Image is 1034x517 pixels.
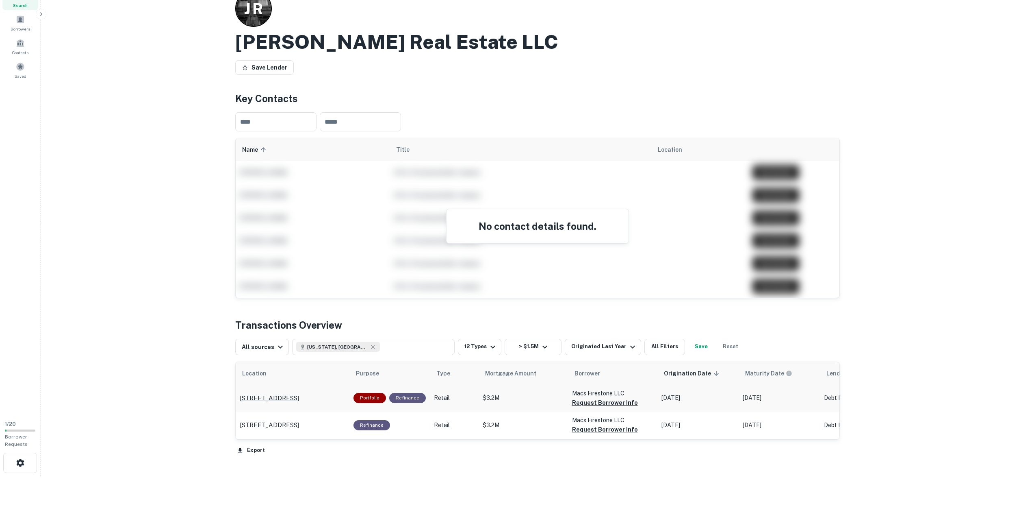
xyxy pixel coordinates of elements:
span: [US_STATE], [GEOGRAPHIC_DATA] [307,343,368,351]
th: Location [236,362,349,385]
span: Mortgage Amount [485,369,547,378]
p: [DATE] [661,394,735,402]
span: Contacts [12,49,28,56]
span: Borrower Requests [5,434,28,447]
span: Borrower [574,369,600,378]
button: Request Borrower Info [572,398,638,408]
div: Originated Last Year [571,342,637,352]
span: Saved [15,73,26,79]
p: Retail [434,421,475,430]
th: Lender Type [820,362,893,385]
th: Mortgage Amount [479,362,568,385]
h4: Transactions Overview [235,318,342,332]
a: [STREET_ADDRESS] [240,420,345,430]
div: Maturity dates displayed may be estimated. Please contact the lender for the most accurate maturi... [745,369,792,378]
p: [DATE] [661,421,735,430]
a: Saved [2,59,38,81]
div: scrollable content [236,138,839,298]
button: All sources [235,339,289,355]
button: [US_STATE], [GEOGRAPHIC_DATA] [292,339,455,355]
div: scrollable content [236,362,839,439]
button: All Filters [644,339,685,355]
h6: Maturity Date [745,369,784,378]
p: [DATE] [743,394,816,402]
button: Originated Last Year [565,339,641,355]
button: Save Lender [235,60,294,75]
p: $3.2M [483,394,564,402]
span: Borrowers [11,26,30,32]
p: [STREET_ADDRESS] [240,420,299,430]
div: All sources [242,342,285,352]
p: Debt Fund [824,394,889,402]
th: Purpose [349,362,430,385]
h4: Key Contacts [235,91,840,106]
button: Save your search to get updates of matches that match your search criteria. [688,339,714,355]
iframe: Chat Widget [993,452,1034,491]
button: Request Borrower Info [572,425,638,434]
span: Type [436,369,450,378]
p: Retail [434,394,475,402]
div: This loan purpose was for refinancing [353,420,390,430]
th: Type [430,362,479,385]
p: Macs Firestone LLC [572,389,653,398]
button: Reset [718,339,744,355]
span: Purpose [356,369,390,378]
p: Macs Firestone LLC [572,416,653,425]
button: Export [235,445,267,457]
div: This loan purpose was for refinancing [389,393,426,403]
span: 1 / 20 [5,421,16,427]
div: This is a portfolio loan with 8 properties [353,393,386,403]
button: 12 Types [458,339,501,355]
button: > $1.5M [505,339,561,355]
p: [STREET_ADDRESS] [240,393,299,403]
th: Maturity dates displayed may be estimated. Please contact the lender for the most accurate maturi... [739,362,820,385]
span: Location [242,369,277,378]
a: [STREET_ADDRESS] [240,393,345,403]
span: Maturity dates displayed may be estimated. Please contact the lender for the most accurate maturi... [745,369,803,378]
h2: [PERSON_NAME] Real Estate LLC [235,30,558,54]
p: Debt Fund [824,421,889,430]
th: Borrower [568,362,657,385]
a: Contacts [2,35,38,57]
span: Origination Date [664,369,722,378]
p: [DATE] [743,421,816,430]
p: $3.2M [483,421,564,430]
h4: No contact details found. [456,219,619,233]
th: Origination Date [657,362,739,385]
a: Borrowers [2,12,38,34]
span: Lender Type [826,369,861,378]
span: Search [13,2,28,9]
